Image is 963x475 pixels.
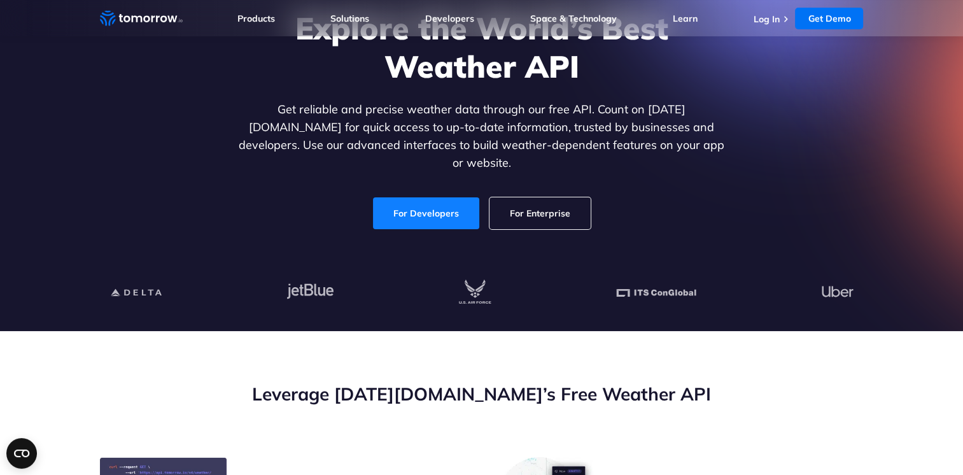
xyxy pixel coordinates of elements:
a: Log In [753,13,779,25]
a: Space & Technology [530,13,617,24]
p: Get reliable and precise weather data through our free API. Count on [DATE][DOMAIN_NAME] for quic... [236,101,728,172]
a: Home link [100,9,183,28]
a: Learn [673,13,698,24]
a: Developers [425,13,474,24]
a: For Developers [373,197,479,229]
a: Get Demo [795,8,863,29]
a: Solutions [330,13,369,24]
h1: Explore the World’s Best Weather API [236,9,728,85]
a: Products [237,13,275,24]
a: For Enterprise [489,197,591,229]
button: Open CMP widget [6,438,37,469]
h2: Leverage [DATE][DOMAIN_NAME]’s Free Weather API [100,382,864,406]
